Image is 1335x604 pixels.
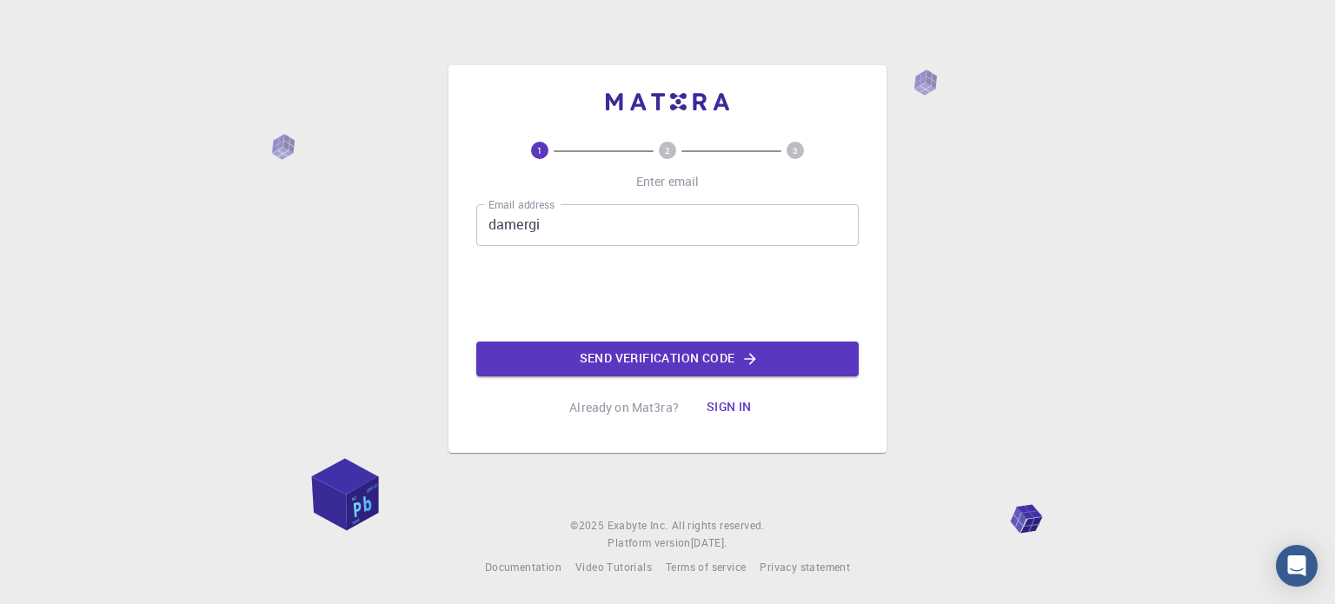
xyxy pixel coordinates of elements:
a: Privacy statement [760,559,850,576]
span: [DATE] . [691,535,727,549]
a: Video Tutorials [575,559,652,576]
span: All rights reserved. [672,517,765,534]
iframe: reCAPTCHA [535,260,800,328]
span: © 2025 [570,517,607,534]
label: Email address [488,197,555,212]
button: Send verification code [476,342,859,376]
text: 2 [665,144,670,156]
span: Privacy statement [760,560,850,574]
p: Enter email [636,173,700,190]
text: 1 [537,144,542,156]
span: Terms of service [666,560,746,574]
a: Documentation [485,559,561,576]
button: Sign in [693,390,766,425]
a: [DATE]. [691,534,727,552]
span: Video Tutorials [575,560,652,574]
span: Exabyte Inc. [608,518,668,532]
p: Already on Mat3ra? [569,399,679,416]
text: 3 [793,144,798,156]
span: Platform version [608,534,690,552]
a: Exabyte Inc. [608,517,668,534]
span: Documentation [485,560,561,574]
a: Terms of service [666,559,746,576]
div: Open Intercom Messenger [1276,545,1318,587]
